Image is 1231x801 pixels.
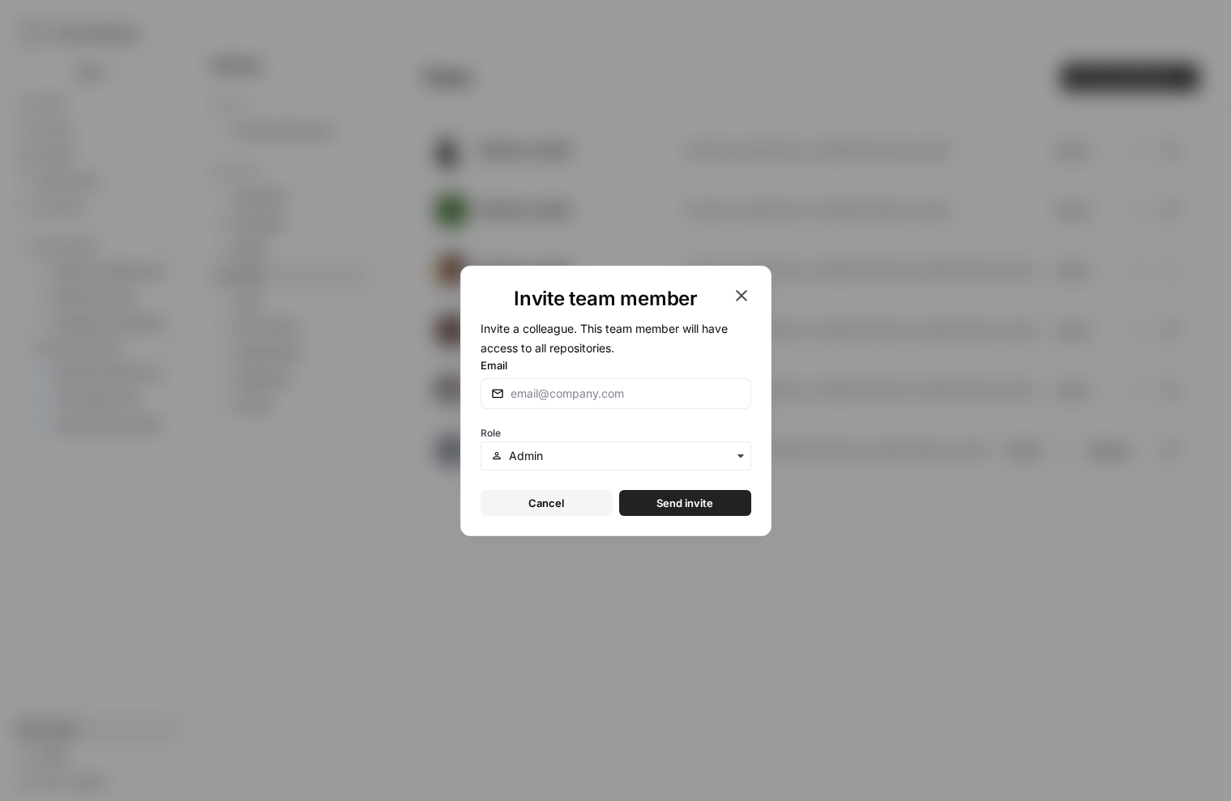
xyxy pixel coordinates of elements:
[481,427,501,439] span: Role
[511,386,741,402] input: email@company.com
[481,286,732,312] h1: Invite team member
[509,448,740,464] input: Admin
[481,490,613,516] button: Cancel
[619,490,751,516] button: Send invite
[481,357,751,373] label: Email
[481,322,728,355] span: Invite a colleague. This team member will have access to all repositories.
[528,495,564,511] span: Cancel
[656,495,713,511] span: Send invite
